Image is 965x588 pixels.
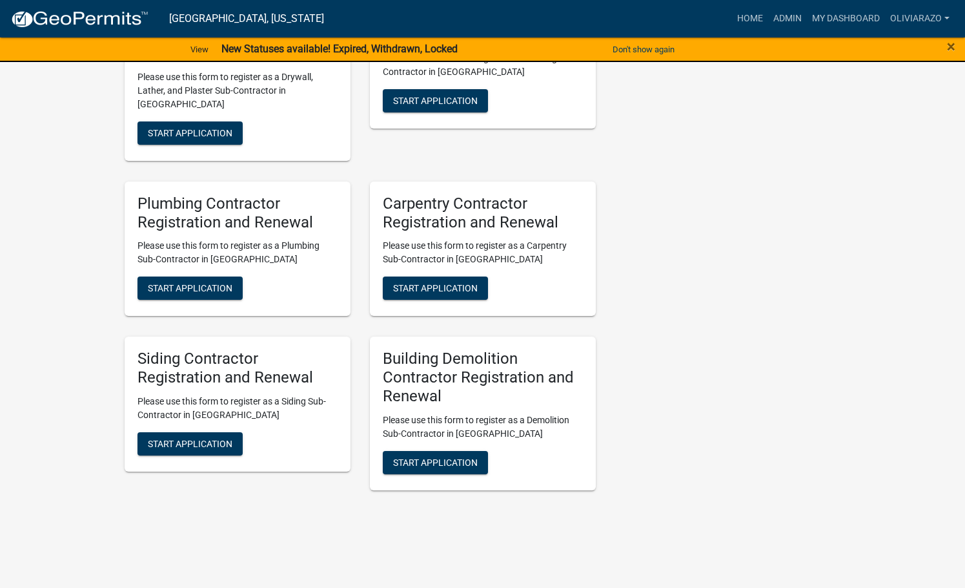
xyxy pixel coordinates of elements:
[148,283,232,293] span: Start Application
[947,37,955,56] span: ×
[221,43,458,55] strong: New Statuses available! Expired, Withdrawn, Locked
[393,283,478,293] span: Start Application
[807,6,885,31] a: My Dashboard
[137,277,243,300] button: Start Application
[383,414,583,441] p: Please use this form to register as a Demolition Sub-Contractor in [GEOGRAPHIC_DATA]
[383,89,488,112] button: Start Application
[383,277,488,300] button: Start Application
[137,70,338,111] p: Please use this form to register as a Drywall, Lather, and Plaster Sub-Contractor in [GEOGRAPHIC_...
[137,350,338,387] h5: Siding Contractor Registration and Renewal
[383,194,583,232] h5: Carpentry Contractor Registration and Renewal
[383,239,583,266] p: Please use this form to register as a Carpentry Sub-Contractor in [GEOGRAPHIC_DATA]
[383,350,583,405] h5: Building Demolition Contractor Registration and Renewal
[169,8,324,30] a: [GEOGRAPHIC_DATA], [US_STATE]
[768,6,807,31] a: Admin
[185,39,214,60] a: View
[383,451,488,474] button: Start Application
[148,127,232,138] span: Start Application
[137,121,243,145] button: Start Application
[732,6,768,31] a: Home
[607,39,680,60] button: Don't show again
[947,39,955,54] button: Close
[137,395,338,422] p: Please use this form to register as a Siding Sub-Contractor in [GEOGRAPHIC_DATA]
[393,95,478,105] span: Start Application
[137,239,338,266] p: Please use this form to register as a Plumbing Sub-Contractor in [GEOGRAPHIC_DATA]
[885,6,955,31] a: oliviarazo
[137,194,338,232] h5: Plumbing Contractor Registration and Renewal
[137,432,243,456] button: Start Application
[148,438,232,448] span: Start Application
[393,457,478,467] span: Start Application
[383,52,583,79] p: Please use this form to register as a Glazing Sub-Contractor in [GEOGRAPHIC_DATA]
